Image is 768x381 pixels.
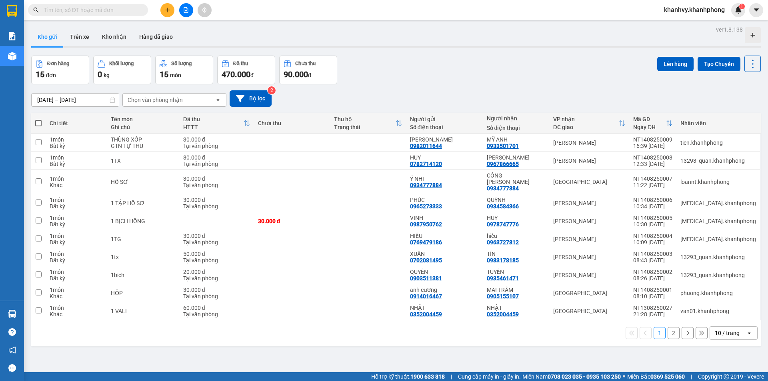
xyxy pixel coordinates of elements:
[50,197,102,203] div: 1 món
[8,328,16,336] span: question-circle
[680,236,756,242] div: tham.khanhphong
[633,257,672,263] div: 08:43 [DATE]
[487,269,545,275] div: TUYỀN
[183,275,250,281] div: Tại văn phòng
[633,203,672,209] div: 10:34 [DATE]
[745,27,761,43] div: Tạo kho hàng mới
[410,161,442,167] div: 0782714120
[553,179,625,185] div: [GEOGRAPHIC_DATA]
[487,251,545,257] div: TÍN
[8,52,16,60] img: warehouse-icon
[553,218,625,224] div: [PERSON_NAME]
[284,70,308,79] span: 90.000
[279,56,337,84] button: Chưa thu90.000đ
[111,124,175,130] div: Ghi chú
[633,116,666,122] div: Mã GD
[183,269,250,275] div: 20.000 đ
[680,140,756,146] div: tien.khanhphong
[724,374,729,379] span: copyright
[111,218,175,224] div: 1 BỊCH HỒNG
[46,72,56,78] span: đơn
[553,200,625,206] div: [PERSON_NAME]
[680,200,756,206] div: tham.khanhphong
[740,4,743,9] span: 1
[96,27,133,46] button: Kho nhận
[410,305,479,311] div: NHẬT
[44,6,138,14] input: Tìm tên, số ĐT hoặc mã đơn
[133,27,179,46] button: Hàng đã giao
[553,140,625,146] div: [PERSON_NAME]
[8,310,16,318] img: warehouse-icon
[334,124,396,130] div: Trạng thái
[487,143,519,149] div: 0933501701
[657,57,694,71] button: Lên hàng
[451,372,452,381] span: |
[128,96,183,104] div: Chọn văn phòng nhận
[522,372,621,381] span: Miền Nam
[183,233,250,239] div: 30.000 đ
[410,257,442,263] div: 0702081495
[487,287,545,293] div: MAI TRÂM
[746,330,752,336] svg: open
[183,176,250,182] div: 30.000 đ
[633,161,672,167] div: 12:33 [DATE]
[111,272,175,278] div: 1bich
[650,373,685,380] strong: 0369 525 060
[548,373,621,380] strong: 0708 023 035 - 0935 103 250
[258,218,326,224] div: 30.000 đ
[680,218,756,224] div: tham.khanhphong
[410,221,442,227] div: 0987950762
[183,124,244,130] div: HTTT
[410,287,479,293] div: anh cương
[410,182,442,188] div: 0934777884
[633,176,672,182] div: NT1408250007
[334,116,396,122] div: Thu hộ
[487,305,545,311] div: NHẬT
[268,86,276,94] sup: 2
[680,179,756,185] div: loannt.khanhphong
[258,120,326,126] div: Chưa thu
[487,311,519,317] div: 0352004459
[50,257,102,263] div: Bất kỳ
[691,372,692,381] span: |
[183,311,250,317] div: Tại văn phòng
[698,57,740,71] button: Tạo Chuyến
[553,308,625,314] div: [GEOGRAPHIC_DATA]
[50,269,102,275] div: 1 món
[36,70,44,79] span: 15
[183,143,250,149] div: Tại văn phòng
[633,275,672,281] div: 08:26 [DATE]
[487,221,519,227] div: 0978747776
[111,308,175,314] div: 1 VALI
[633,197,672,203] div: NT1408250006
[410,311,442,317] div: 0352004459
[633,287,672,293] div: NT1408250001
[111,290,175,296] div: HỘP
[633,293,672,299] div: 08:10 [DATE]
[111,158,175,164] div: 1TX
[487,239,519,245] div: 0963727812
[410,269,479,275] div: QUYÊN
[633,124,666,130] div: Ngày ĐH
[50,233,102,239] div: 1 món
[50,143,102,149] div: Bất kỳ
[183,7,189,13] span: file-add
[715,329,740,337] div: 10 / trang
[50,251,102,257] div: 1 món
[668,327,680,339] button: 2
[183,182,250,188] div: Tại văn phòng
[658,5,731,15] span: khanhvy.khanhphong
[111,116,175,122] div: Tên món
[716,25,743,34] div: ver 1.8.138
[233,61,248,66] div: Đã thu
[50,221,102,227] div: Bất kỳ
[735,6,742,14] img: icon-new-feature
[111,179,175,185] div: HỒ SƠ
[487,115,545,122] div: Người nhận
[487,215,545,221] div: HUY
[487,203,519,209] div: 0934584366
[627,372,685,381] span: Miền Bắc
[111,136,175,143] div: THÙNG XỐP
[553,124,619,130] div: ĐC giao
[410,239,442,245] div: 0769479186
